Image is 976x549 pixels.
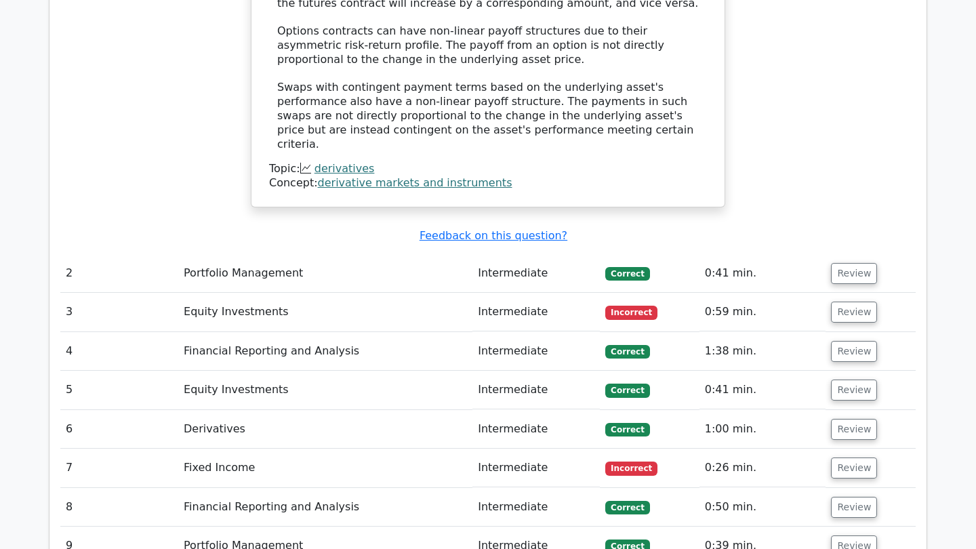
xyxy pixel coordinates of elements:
td: Intermediate [472,332,600,371]
td: 3 [60,293,178,331]
div: Concept: [269,176,707,190]
span: Correct [605,267,649,281]
td: 0:41 min. [699,371,826,409]
td: 0:59 min. [699,293,826,331]
td: 1:38 min. [699,332,826,371]
button: Review [831,497,877,518]
span: Correct [605,384,649,397]
td: Fixed Income [178,449,472,487]
td: 6 [60,410,178,449]
span: Correct [605,501,649,514]
td: Intermediate [472,488,600,527]
td: Equity Investments [178,371,472,409]
button: Review [831,457,877,479]
td: 0:26 min. [699,449,826,487]
button: Review [831,263,877,284]
a: derivatives [314,162,375,175]
button: Review [831,380,877,401]
td: Intermediate [472,410,600,449]
td: 8 [60,488,178,527]
button: Review [831,419,877,440]
td: Derivatives [178,410,472,449]
a: Feedback on this question? [420,229,567,242]
span: Correct [605,423,649,436]
td: Intermediate [472,449,600,487]
td: 7 [60,449,178,487]
td: Intermediate [472,293,600,331]
td: Equity Investments [178,293,472,331]
td: 4 [60,332,178,371]
td: Financial Reporting and Analysis [178,332,472,371]
div: Topic: [269,162,707,176]
td: 0:41 min. [699,254,826,293]
button: Review [831,341,877,362]
td: 5 [60,371,178,409]
td: 2 [60,254,178,293]
td: Intermediate [472,371,600,409]
td: Portfolio Management [178,254,472,293]
td: 1:00 min. [699,410,826,449]
a: derivative markets and instruments [318,176,512,189]
span: Correct [605,345,649,359]
td: Intermediate [472,254,600,293]
td: Financial Reporting and Analysis [178,488,472,527]
span: Incorrect [605,306,657,319]
td: 0:50 min. [699,488,826,527]
span: Incorrect [605,462,657,475]
button: Review [831,302,877,323]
